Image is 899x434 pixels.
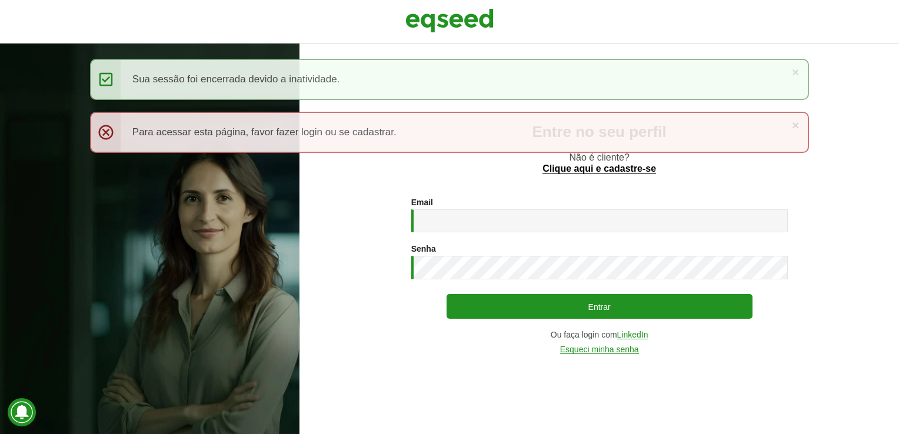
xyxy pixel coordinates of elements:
a: × [792,119,799,131]
a: Esqueci minha senha [560,345,639,354]
div: Para acessar esta página, favor fazer login ou se cadastrar. [90,112,809,153]
a: Clique aqui e cadastre-se [542,164,656,174]
img: EqSeed Logo [405,6,494,35]
button: Entrar [447,294,753,319]
a: × [792,66,799,78]
label: Email [411,198,433,206]
a: LinkedIn [617,330,648,339]
div: Ou faça login com [411,330,788,339]
div: Sua sessão foi encerrada devido a inatividade. [90,59,809,100]
label: Senha [411,245,436,253]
